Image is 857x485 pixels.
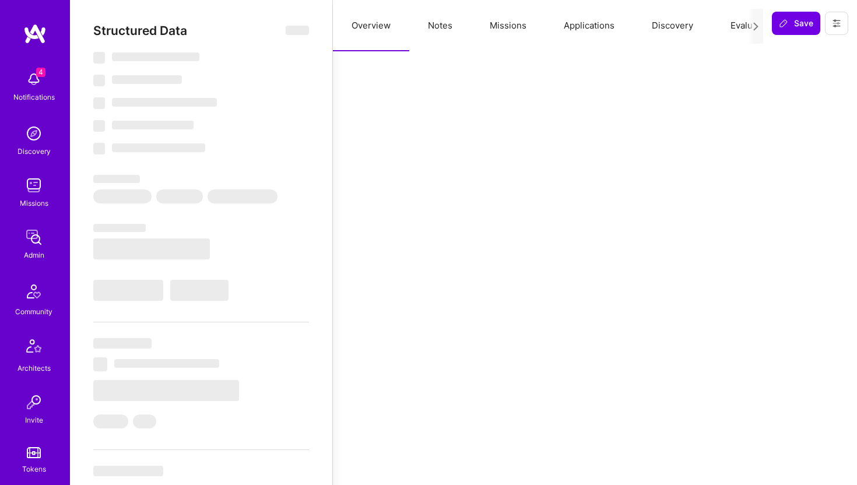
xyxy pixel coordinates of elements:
span: ‌ [93,238,210,259]
div: Discovery [17,145,51,157]
div: Tokens [22,463,46,475]
img: Community [20,277,48,305]
span: ‌ [156,189,203,203]
span: ‌ [112,121,194,129]
img: discovery [22,122,45,145]
div: Admin [24,249,44,261]
div: Architects [17,362,51,374]
span: ‌ [93,338,152,349]
span: ‌ [93,175,140,183]
span: ‌ [114,359,219,368]
i: icon Next [751,22,760,31]
img: Invite [22,391,45,414]
img: tokens [27,447,41,458]
img: teamwork [22,174,45,197]
div: Missions [20,197,48,209]
img: logo [23,23,47,44]
span: Structured Data [93,23,187,38]
span: ‌ [93,380,239,401]
span: ‌ [93,143,105,154]
span: ‌ [93,466,163,476]
img: admin teamwork [22,226,45,249]
span: ‌ [170,280,229,301]
span: ‌ [286,26,309,35]
span: ‌ [93,120,105,132]
span: ‌ [112,75,182,84]
span: 4 [36,68,45,77]
span: ‌ [93,414,128,428]
div: Invite [25,414,43,426]
div: Notifications [13,91,55,103]
span: ‌ [93,97,105,109]
button: Save [772,12,820,35]
img: bell [22,68,45,91]
span: ‌ [93,280,163,301]
span: ‌ [133,414,156,428]
span: ‌ [208,189,278,203]
span: ‌ [93,52,105,64]
span: ‌ [93,224,146,232]
span: ‌ [112,143,205,152]
span: Save [779,17,813,29]
span: ‌ [93,75,105,86]
span: ‌ [112,52,199,61]
img: Architects [20,334,48,362]
span: ‌ [93,189,152,203]
div: Community [15,305,52,318]
span: ‌ [93,357,107,371]
span: ‌ [112,98,217,107]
